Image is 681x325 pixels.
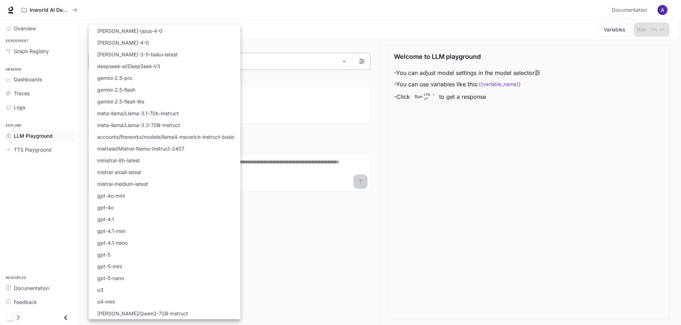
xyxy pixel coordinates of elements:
[97,51,178,58] p: [PERSON_NAME]-3-5-haiku-latest
[97,168,141,176] p: mistral-small-latest
[97,215,114,223] p: gpt-4.1
[97,133,235,141] p: accounts/fireworks/models/llama4-maverick-instruct-basic
[97,62,160,70] p: deepseek-ai/DeepSeek-V3
[97,110,179,117] p: meta-llama/Llama-3.1-70b-Instruct
[97,145,184,152] p: mistralai/Mistral-Nemo-Instruct-2407
[97,204,114,211] p: gpt-4o
[97,310,188,317] p: [PERSON_NAME]/Qwen2-72B-Instruct
[97,274,124,282] p: gpt-5-nano
[97,121,180,129] p: meta-llama/Llama-3.3-70B-Instruct
[97,86,135,93] p: gemini-2.5-flash
[97,98,144,105] p: gemini-2.5-flash-lite
[97,286,103,294] p: o3
[97,27,162,35] p: [PERSON_NAME]-opus-4-0
[97,192,125,199] p: gpt-4o-mini
[97,157,140,164] p: ministral-8b-latest
[97,298,115,305] p: o4-mini
[97,74,132,82] p: gemini-2.5-pro
[97,180,148,188] p: mistral-medium-latest
[97,251,110,258] p: gpt-5
[97,263,122,270] p: gpt-5-mini
[97,239,128,247] p: gpt-4.1-nano
[97,39,149,46] p: [PERSON_NAME]-4-0
[97,227,125,235] p: gpt-4.1-mini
